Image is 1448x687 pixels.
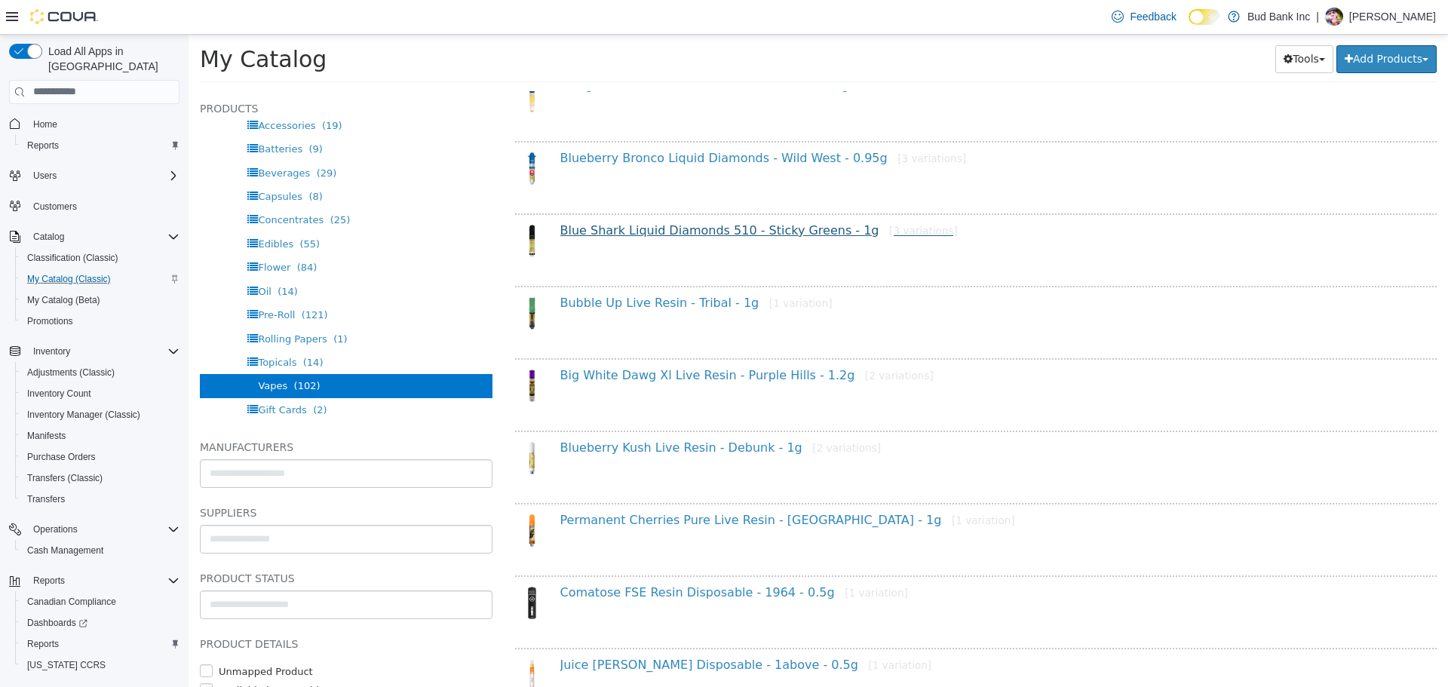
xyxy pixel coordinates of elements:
span: Accessories [69,85,127,97]
input: Dark Mode [1189,9,1220,25]
small: [3 variations] [709,118,778,130]
img: 150 [327,334,360,368]
button: Catalog [27,228,70,246]
small: [1 variation] [656,552,719,564]
span: Feedback [1130,9,1176,24]
span: (102) [106,345,132,357]
span: Customers [33,201,77,213]
p: | [1316,8,1319,26]
span: Canadian Compliance [21,593,179,611]
a: Promotions [21,312,79,330]
img: 150 [327,189,360,223]
a: Permanent Cherries Pure Live Resin - [GEOGRAPHIC_DATA] - 1g[1 variation] [372,478,827,492]
span: (121) [113,274,140,286]
span: Inventory Manager (Classic) [27,409,140,421]
span: Topicals [69,322,108,333]
span: (9) [121,109,134,120]
span: Purchase Orders [21,448,179,466]
button: Home [3,113,186,135]
img: 150 [327,551,360,585]
h5: Manufacturers [11,403,304,422]
span: Load All Apps in [GEOGRAPHIC_DATA] [42,44,179,74]
a: Customers [27,198,83,216]
a: Reports [21,635,65,653]
h5: Product Details [11,600,304,618]
a: Blueberry Bronco Liquid Diamonds - Wild West - 0.95g[3 variations] [372,116,778,130]
button: Tools [1087,11,1145,38]
span: Manifests [21,427,179,445]
span: Canadian Compliance [27,596,116,608]
span: Concentrates [69,179,135,191]
span: Reports [27,638,59,650]
span: Operations [33,523,78,535]
span: [US_STATE] CCRS [27,659,106,671]
span: Adjustments (Classic) [21,363,179,382]
span: (84) [109,227,129,238]
span: Promotions [21,312,179,330]
a: Canadian Compliance [21,593,122,611]
small: [1 variation] [763,480,827,492]
span: Transfers (Classic) [27,472,103,484]
button: Customers [3,195,186,217]
button: Reports [15,135,186,156]
a: Bubble Up Live Resin - Tribal - 1g[1 variation] [372,261,644,275]
p: [PERSON_NAME] [1349,8,1436,26]
button: Operations [27,520,84,538]
a: Transfers (Classic) [21,469,109,487]
button: Add Products [1148,11,1248,38]
span: My Catalog (Classic) [21,270,179,288]
a: Inventory Count [21,385,97,403]
button: [US_STATE] CCRS [15,655,186,676]
button: Transfers (Classic) [15,468,186,489]
span: Catalog [33,231,64,243]
a: Inventory Manager (Classic) [21,406,146,424]
h5: Product Status [11,535,304,553]
button: Purchase Orders [15,446,186,468]
span: (8) [120,156,133,167]
small: [1 variation] [670,45,734,57]
button: Inventory Count [15,383,186,404]
button: Users [27,167,63,185]
span: My Catalog (Classic) [27,273,111,285]
span: Users [33,170,57,182]
span: Transfers [21,490,179,508]
button: Reports [27,572,71,590]
button: Catalog [3,226,186,247]
span: Adjustments (Classic) [27,367,115,379]
span: Reports [21,136,179,155]
button: Inventory Manager (Classic) [15,404,186,425]
span: My Catalog [11,11,138,38]
small: [3 variations] [701,190,769,202]
a: My Catalog (Classic) [21,270,117,288]
a: Transfers [21,490,71,508]
span: Classification (Classic) [21,249,179,267]
span: Cash Management [21,541,179,560]
button: Canadian Compliance [15,591,186,612]
button: Inventory [3,341,186,362]
span: Transfers (Classic) [21,469,179,487]
button: Manifests [15,425,186,446]
a: Dashboards [21,614,94,632]
span: Customers [27,197,179,216]
img: 150 [327,117,360,151]
a: Feedback [1106,2,1182,32]
img: 150 [327,624,360,658]
small: [2 variations] [624,407,692,419]
span: Batteries [69,109,114,120]
span: Reports [27,140,59,152]
span: (29) [128,133,149,144]
span: Gift Cards [69,370,118,381]
button: Users [3,165,186,186]
span: Reports [33,575,65,587]
a: Juice [PERSON_NAME] Disposable - 1above - 0.5g[1 variation] [372,623,744,637]
span: Inventory [27,342,179,360]
span: Classification (Classic) [27,252,118,264]
span: Inventory Count [27,388,91,400]
span: Operations [27,520,179,538]
span: Flower [69,227,102,238]
span: Home [27,115,179,133]
span: Inventory Count [21,385,179,403]
small: [1 variation] [680,624,743,636]
span: Home [33,118,57,130]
